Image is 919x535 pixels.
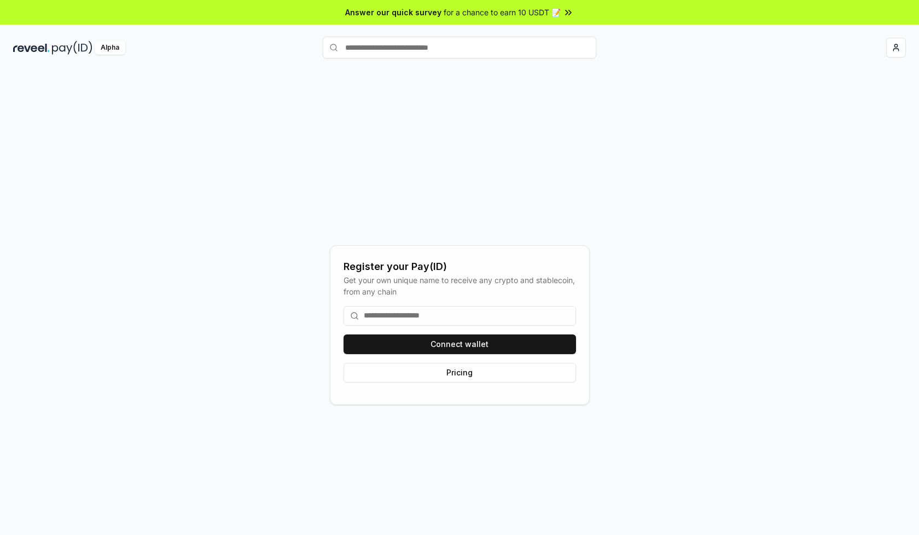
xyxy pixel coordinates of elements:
[13,41,50,55] img: reveel_dark
[52,41,92,55] img: pay_id
[344,363,576,383] button: Pricing
[345,7,441,18] span: Answer our quick survey
[344,274,576,297] div: Get your own unique name to receive any crypto and stablecoin, from any chain
[95,41,125,55] div: Alpha
[444,7,561,18] span: for a chance to earn 10 USDT 📝
[344,259,576,274] div: Register your Pay(ID)
[344,334,576,354] button: Connect wallet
